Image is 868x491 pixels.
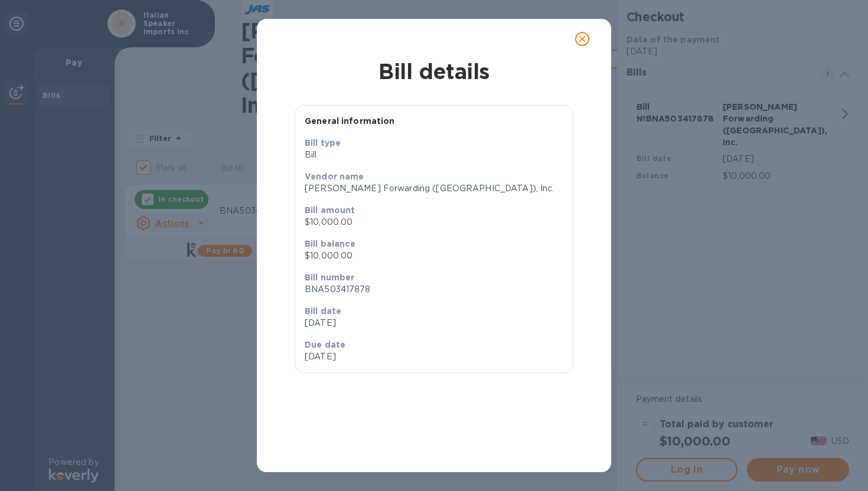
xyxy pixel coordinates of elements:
[305,283,563,296] p: BNA503417878
[305,138,341,148] b: Bill type
[305,172,364,181] b: Vendor name
[305,116,395,126] b: General information
[568,25,596,53] button: close
[305,340,345,349] b: Due date
[305,250,563,262] p: $10,000.00
[305,239,355,248] b: Bill balance
[305,149,563,161] p: Bill
[305,216,563,228] p: $10,000.00
[305,317,563,329] p: [DATE]
[305,351,429,363] p: [DATE]
[305,205,355,215] b: Bill amount
[305,273,355,282] b: Bill number
[305,182,563,195] p: [PERSON_NAME] Forwarding ([GEOGRAPHIC_DATA]), Inc.
[305,306,341,316] b: Bill date
[266,59,602,84] h1: Bill details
